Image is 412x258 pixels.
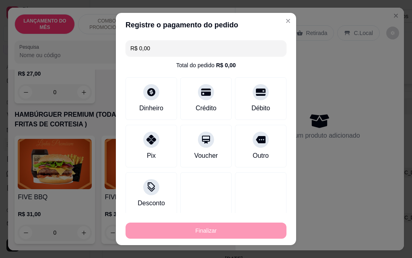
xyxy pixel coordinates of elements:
header: Registre o pagamento do pedido [116,13,296,37]
div: Total do pedido [176,61,236,69]
div: Outro [253,151,269,161]
div: R$ 0,00 [216,61,236,69]
div: Desconto [138,198,165,208]
div: Pix [147,151,156,161]
div: Crédito [196,103,216,113]
button: Close [282,14,295,27]
div: Voucher [194,151,218,161]
div: Dinheiro [139,103,163,113]
input: Ex.: hambúrguer de cordeiro [130,40,282,56]
div: Débito [251,103,270,113]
